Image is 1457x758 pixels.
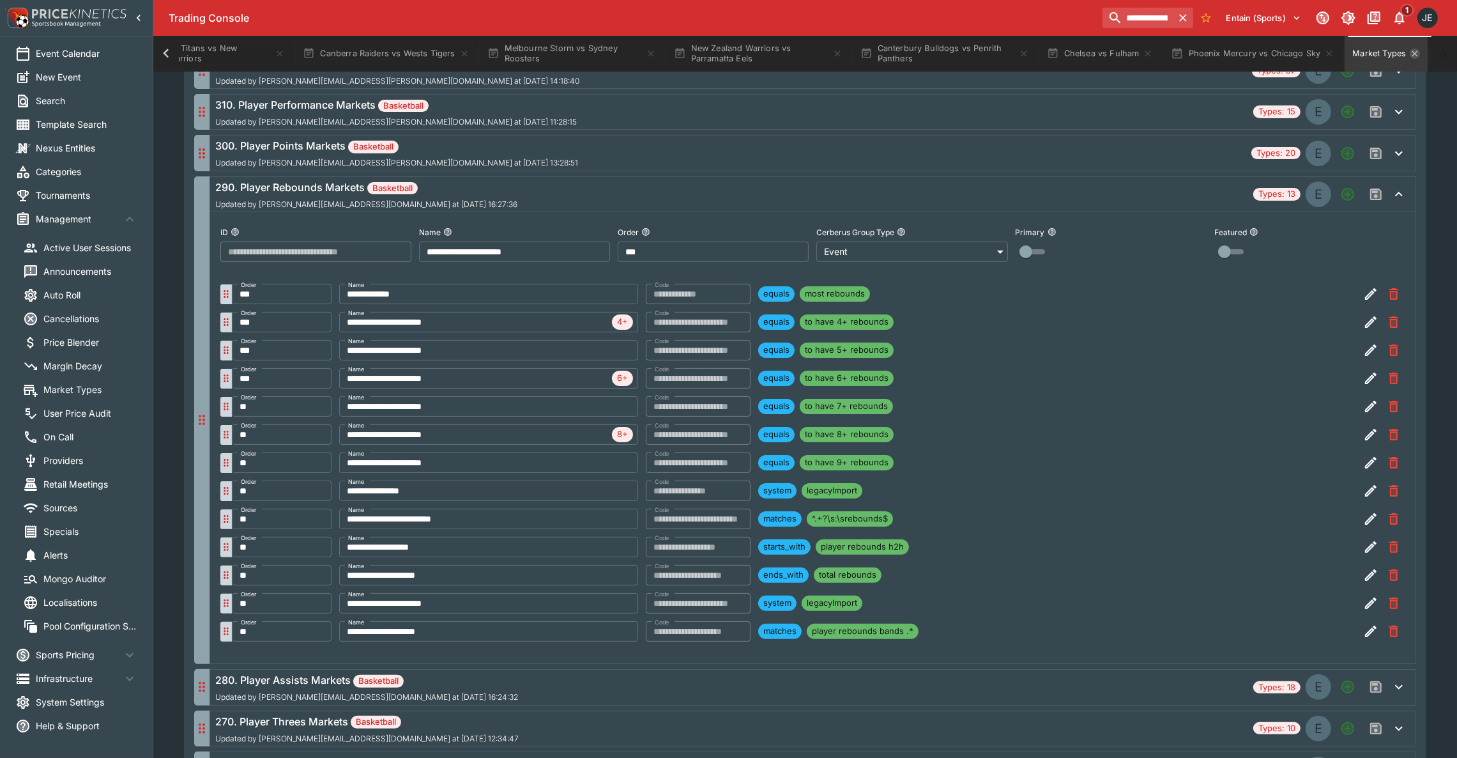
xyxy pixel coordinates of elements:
[43,619,137,633] span: Pool Configuration Sets
[215,672,518,688] h6: 280. Player Assists Markets
[169,12,1097,25] div: Trading Console
[758,597,797,610] span: system
[43,383,137,396] span: Market Types
[1382,451,1405,474] button: Remove Market Code from the group
[1382,367,1405,390] button: Remove Market Code from the group
[758,400,795,413] span: equals
[816,227,894,238] p: Cerberus Group Type
[348,587,365,602] label: Name
[43,501,137,514] span: Sources
[1219,8,1309,28] button: Select Tenant
[241,615,257,630] label: Order
[814,569,881,582] span: total rebounds
[1364,676,1387,699] span: Save changes to the Market Type group
[758,513,802,525] span: matches
[1251,147,1301,160] span: Types: 20
[1337,6,1360,29] button: Toggle light/dark mode
[241,334,257,349] label: Order
[1417,8,1438,28] div: James Edlin
[43,525,137,538] span: Specials
[1414,4,1442,32] button: James Edlin
[36,648,122,661] span: Sports Pricing
[1163,36,1342,72] button: Phoenix Mercury vs Chicago Sky
[241,587,257,602] label: Order
[36,189,137,202] span: Tournaments
[215,77,579,86] span: Updated by [PERSON_NAME][EMAIL_ADDRESS][PERSON_NAME][DOMAIN_NAME] at [DATE] 14:18:40
[1364,100,1387,123] span: Save changes to the Market Type group
[36,165,137,178] span: Categories
[758,569,809,582] span: ends_with
[215,180,517,195] h6: 290. Player Rebounds Markets
[43,312,137,325] span: Cancellations
[655,362,669,377] label: Code
[816,242,1007,262] div: Event
[758,344,795,357] span: equals
[1039,36,1161,72] button: Chelsea vs Fulham
[1364,183,1387,206] span: Save changes to the Market Type group
[1382,282,1405,306] button: Remove Market Code from the group
[618,227,639,238] p: Order
[641,228,650,236] button: Order
[348,447,365,461] label: Name
[241,447,257,461] label: Order
[353,675,404,688] span: Basketball
[348,362,365,377] label: Name
[419,227,441,238] p: Name
[666,36,850,72] button: New Zealand Warriors vs Parramatta Eels
[443,228,452,236] button: Name
[1388,6,1411,29] button: Notifications
[1253,681,1301,694] span: Types: 18
[378,100,429,112] span: Basketball
[295,36,477,72] button: Canberra Raiders vs Wests Tigers
[758,456,795,469] span: equals
[758,288,795,300] span: equals
[220,227,228,238] p: ID
[802,597,862,610] span: legacyImport
[43,477,137,491] span: Retail Meetings
[802,484,862,497] span: legacyImport
[215,693,518,702] span: Updated by [PERSON_NAME][EMAIL_ADDRESS][DOMAIN_NAME] at [DATE] 16:24:32
[758,625,802,638] span: matches
[43,265,137,278] span: Announcements
[215,118,577,127] span: Updated by [PERSON_NAME][EMAIL_ADDRESS][PERSON_NAME][DOMAIN_NAME] at [DATE] 11:28:15
[241,391,257,405] label: Order
[1382,536,1405,559] button: Remove Market Code from the group
[215,200,517,209] span: Updated by [PERSON_NAME][EMAIL_ADDRESS][DOMAIN_NAME] at [DATE] 16:27:36
[348,615,365,630] label: Name
[1364,142,1387,165] span: Save changes to the Market Type group
[241,531,257,546] label: Order
[655,587,669,602] label: Code
[758,541,811,553] span: starts_with
[800,316,894,329] span: to have 4+ rebounds
[348,278,365,293] label: Name
[109,36,293,72] button: Gold Coast Titans vs New Zealand Warriors
[348,419,365,433] label: Name
[1306,674,1331,700] div: EVENT
[241,503,257,518] label: Order
[655,503,669,518] label: Code
[655,306,669,321] label: Code
[36,695,137,709] span: System Settings
[655,475,669,490] label: Code
[1253,105,1301,118] span: Types: 15
[1048,228,1057,236] button: Primary
[43,288,137,302] span: Auto Roll
[241,362,257,377] label: Order
[1382,395,1405,418] button: Remove Market Code from the group
[348,559,365,574] label: Name
[36,47,137,60] span: Event Calendar
[800,372,894,385] span: to have 6+ rebounds
[32,9,126,19] img: PriceKinetics
[348,531,365,546] label: Name
[348,503,365,518] label: Name
[43,406,137,420] span: User Price Audit
[1364,717,1387,740] span: Save changes to the Market Type group
[215,97,577,112] h6: 310. Player Performance Markets
[43,336,137,349] span: Price Blender
[655,419,669,433] label: Code
[655,531,669,546] label: Code
[1336,100,1359,123] button: Add a new Market type to the group
[655,334,669,349] label: Code
[1382,423,1405,446] button: Remove Market Code from the group
[36,94,137,107] span: Search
